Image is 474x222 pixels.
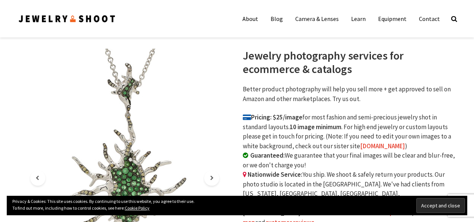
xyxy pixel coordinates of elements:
b: 10 image minimum [290,123,341,131]
input: Accept and close [416,198,465,213]
a: Learn [345,11,371,26]
a: Contact [413,11,446,26]
a: Equipment [372,11,412,26]
a: [DOMAIN_NAME] [360,142,405,150]
div: Privacy & Cookies: This site uses cookies. By continuing to use this website, you agree to their ... [7,196,467,215]
a: Camera & Lenses [290,11,344,26]
a: Blog [265,11,289,26]
a: About [237,11,264,26]
h1: Jewelry photography services for ecommerce & catalogs [243,49,456,76]
img: Jewelry Photographer Bay Area - San Francisco | Nationwide via Mail [18,14,116,24]
a: Cookie Policy [125,205,150,211]
b: Pricing: $25/image [243,113,302,121]
p: Better product photography will help you sell more + get approved to sell on Amazon and other mar... [243,85,456,104]
b: Guaranteed: [250,151,285,159]
b: Nationwide Service: [248,170,302,179]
